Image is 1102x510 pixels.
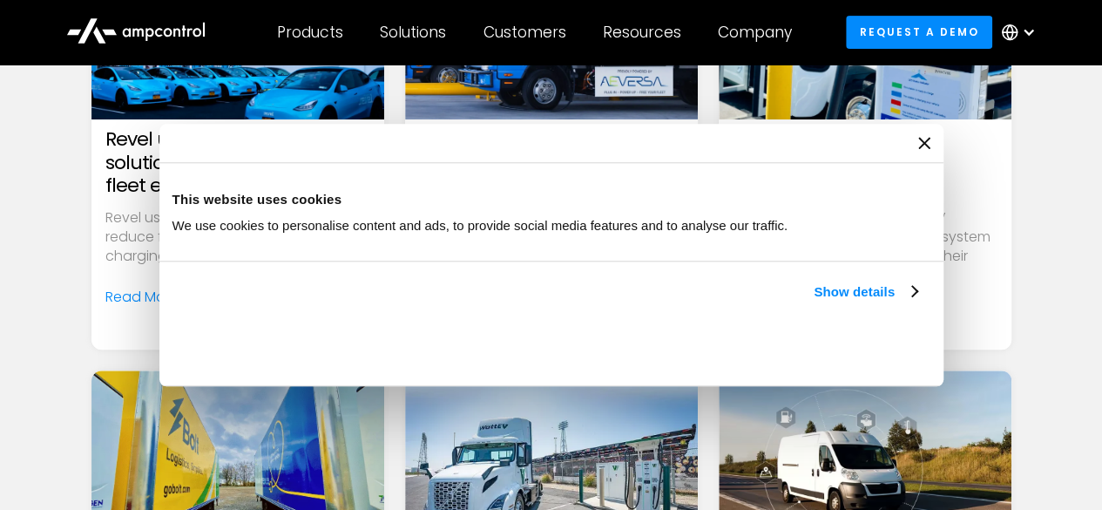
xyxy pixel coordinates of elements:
[105,128,370,197] h3: Revel uses AI-powered solutions to increase fleet efficiency
[814,282,916,303] a: Show details
[718,23,792,42] div: Company
[380,23,446,42] div: Solutions
[105,208,370,267] p: Revel uses Ampcontrol’s software to reduce fuel costs and provide public charging access.
[105,288,179,307] div: Read More
[483,23,566,42] div: Customers
[603,23,681,42] div: Resources
[172,189,930,210] div: This website uses cookies
[105,288,199,307] a: Read More
[918,137,930,149] button: Close banner
[172,218,788,233] span: We use cookies to personalise content and ads, to provide social media features and to analyse ou...
[846,16,992,48] a: Request a demo
[277,23,343,42] div: Products
[673,322,923,372] button: Okay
